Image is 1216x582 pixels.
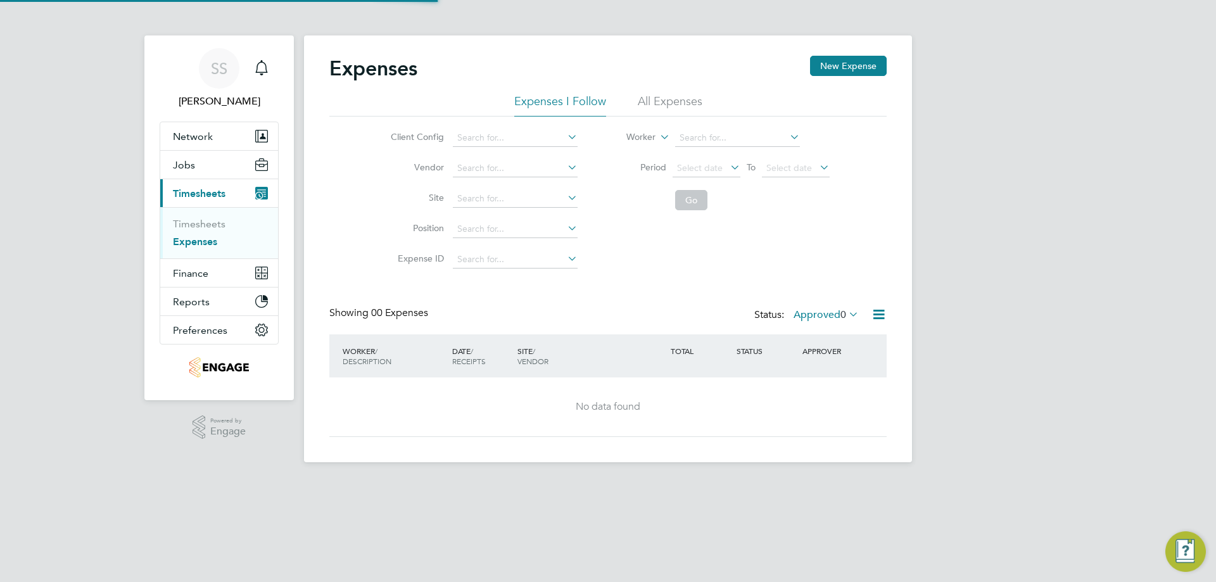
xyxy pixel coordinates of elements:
div: Showing [329,307,431,320]
nav: Main navigation [144,35,294,400]
input: Search for... [453,220,578,238]
label: Period [609,161,666,173]
a: Expenses [173,236,217,248]
img: carmichael-logo-retina.png [189,357,248,377]
span: Network [173,130,213,142]
input: Search for... [453,251,578,269]
span: 0 [840,308,846,321]
span: 00 Expenses [371,307,428,319]
span: Select date [677,162,723,174]
span: / [533,346,535,356]
button: Network [160,122,278,150]
label: Site [387,192,444,203]
div: TOTAL [668,339,733,362]
a: Powered byEngage [193,415,246,440]
label: Vendor [387,161,444,173]
a: SS[PERSON_NAME] [160,48,279,109]
span: / [471,346,473,356]
span: RECEIPTS [452,356,486,366]
label: Expense ID [387,253,444,264]
span: SS [211,60,227,77]
div: Status: [754,307,861,324]
span: Select date [766,162,812,174]
div: SITE [514,339,668,372]
button: Go [675,190,707,210]
span: Jobs [173,159,195,171]
h2: Expenses [329,56,417,81]
button: Timesheets [160,179,278,207]
label: Client Config [387,131,444,142]
span: Finance [173,267,208,279]
span: / [375,346,377,356]
li: All Expenses [638,94,702,117]
div: STATUS [733,339,799,362]
button: Reports [160,288,278,315]
span: Engage [210,426,246,437]
span: Saranija Sivapalan [160,94,279,109]
a: Timesheets [173,218,225,230]
input: Search for... [675,129,800,147]
button: Preferences [160,316,278,344]
span: DESCRIPTION [343,356,391,366]
button: Jobs [160,151,278,179]
a: Go to home page [160,357,279,377]
input: Search for... [453,129,578,147]
span: Preferences [173,324,227,336]
span: Powered by [210,415,246,426]
span: VENDOR [517,356,548,366]
span: Timesheets [173,187,225,199]
button: Engage Resource Center [1165,531,1206,572]
button: Finance [160,259,278,287]
li: Expenses I Follow [514,94,606,117]
label: Approved [794,308,859,321]
input: Search for... [453,160,578,177]
span: Reports [173,296,210,308]
div: WORKER [339,339,449,372]
span: To [743,159,759,175]
input: Search for... [453,190,578,208]
div: No data found [342,400,874,414]
div: DATE [449,339,515,372]
label: Position [387,222,444,234]
div: APPROVER [799,339,865,362]
button: New Expense [810,56,887,76]
label: Worker [598,131,655,144]
div: Timesheets [160,207,278,258]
